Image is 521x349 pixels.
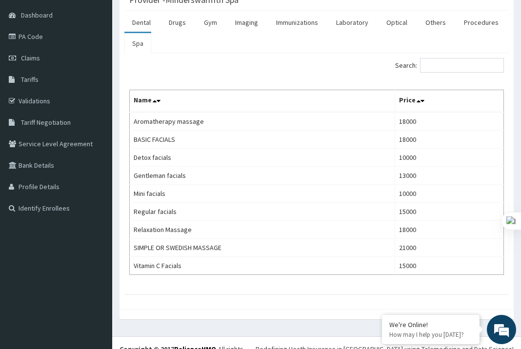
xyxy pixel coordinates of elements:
[21,54,40,62] span: Claims
[395,149,503,167] td: 10000
[395,257,503,275] td: 15000
[57,110,135,208] span: We're online!
[130,149,395,167] td: Detox facials
[130,239,395,257] td: SIMPLE OR SWEDISH MASSAGE
[130,221,395,239] td: Relaxation Massage
[130,90,395,113] th: Name
[130,203,395,221] td: Regular facials
[420,58,504,73] input: Search:
[161,12,194,33] a: Drugs
[328,12,376,33] a: Laboratory
[21,75,39,84] span: Tariffs
[160,5,183,28] div: Minimize live chat window
[130,131,395,149] td: BASIC FACIALS
[395,221,503,239] td: 18000
[21,118,71,127] span: Tariff Negotiation
[395,203,503,221] td: 15000
[395,90,503,113] th: Price
[395,167,503,185] td: 13000
[395,58,504,73] label: Search:
[5,240,186,274] textarea: Type your message and hit 'Enter'
[130,185,395,203] td: Mini facials
[18,49,40,73] img: d_794563401_company_1708531726252_794563401
[456,12,506,33] a: Procedures
[395,185,503,203] td: 10000
[124,33,151,54] a: Spa
[389,320,472,329] div: We're Online!
[130,167,395,185] td: Gentleman facials
[51,55,164,67] div: Chat with us now
[379,12,415,33] a: Optical
[130,112,395,131] td: Aromatherapy massage
[395,112,503,131] td: 18000
[418,12,454,33] a: Others
[124,12,159,33] a: Dental
[395,131,503,149] td: 18000
[130,257,395,275] td: Vitamin C Facials
[268,12,326,33] a: Immunizations
[196,12,225,33] a: Gym
[395,239,503,257] td: 21000
[389,330,472,339] p: How may I help you today?
[21,11,53,19] span: Dashboard
[227,12,266,33] a: Imaging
